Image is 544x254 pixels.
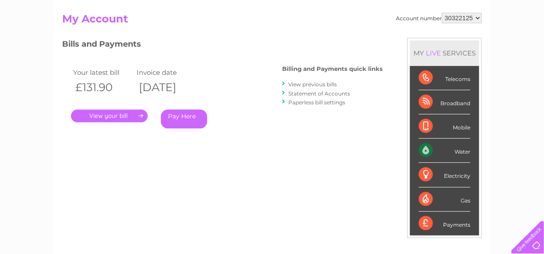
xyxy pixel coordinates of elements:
a: Paperless bill settings [288,99,345,106]
a: Statement of Accounts [288,90,350,97]
a: Blog [467,37,480,44]
div: Account number [396,13,482,23]
a: Log out [515,37,536,44]
th: [DATE] [134,78,198,96]
div: Telecoms [419,66,470,90]
a: . [71,110,148,122]
a: 0333 014 3131 [378,4,439,15]
h2: My Account [62,13,482,29]
div: Payments [419,212,470,236]
div: MY SERVICES [410,40,479,66]
td: Your latest bill [71,66,134,78]
div: Broadband [419,90,470,114]
div: Clear Business is a trading name of Verastar Limited (registered in [GEOGRAPHIC_DATA] No. 3667643... [64,5,481,43]
a: Pay Here [161,110,207,129]
div: LIVE [424,49,443,57]
td: Invoice date [134,66,198,78]
div: Electricity [419,163,470,187]
a: Water [389,37,406,44]
a: Contact [485,37,507,44]
img: logo.png [19,23,64,50]
div: Water [419,139,470,163]
h4: Billing and Payments quick links [282,66,383,72]
a: Energy [411,37,430,44]
a: Telecoms [436,37,462,44]
th: £131.90 [71,78,134,96]
a: View previous bills [288,81,337,88]
h3: Bills and Payments [62,38,383,53]
div: Mobile [419,114,470,139]
div: Gas [419,188,470,212]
